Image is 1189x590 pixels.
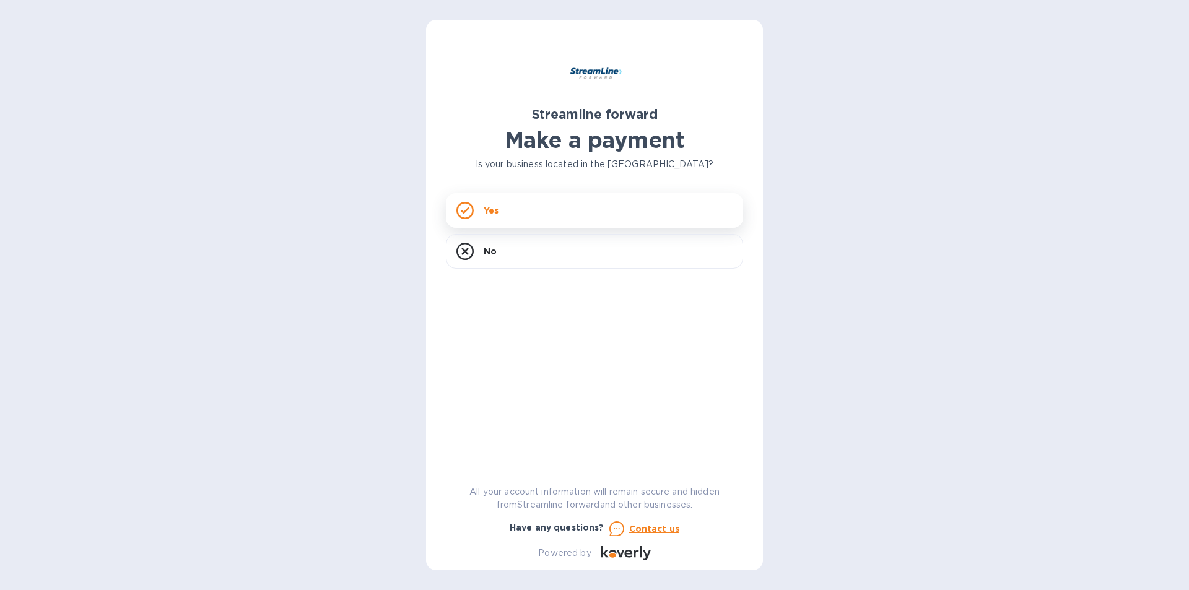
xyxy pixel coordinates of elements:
[484,204,499,217] p: Yes
[446,127,743,153] h1: Make a payment
[446,485,743,511] p: All your account information will remain secure and hidden from Streamline forward and other busi...
[510,523,604,532] b: Have any questions?
[446,158,743,171] p: Is your business located in the [GEOGRAPHIC_DATA]?
[484,245,497,258] p: No
[538,547,591,560] p: Powered by
[532,106,658,122] b: Streamline forward
[629,524,680,534] u: Contact us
